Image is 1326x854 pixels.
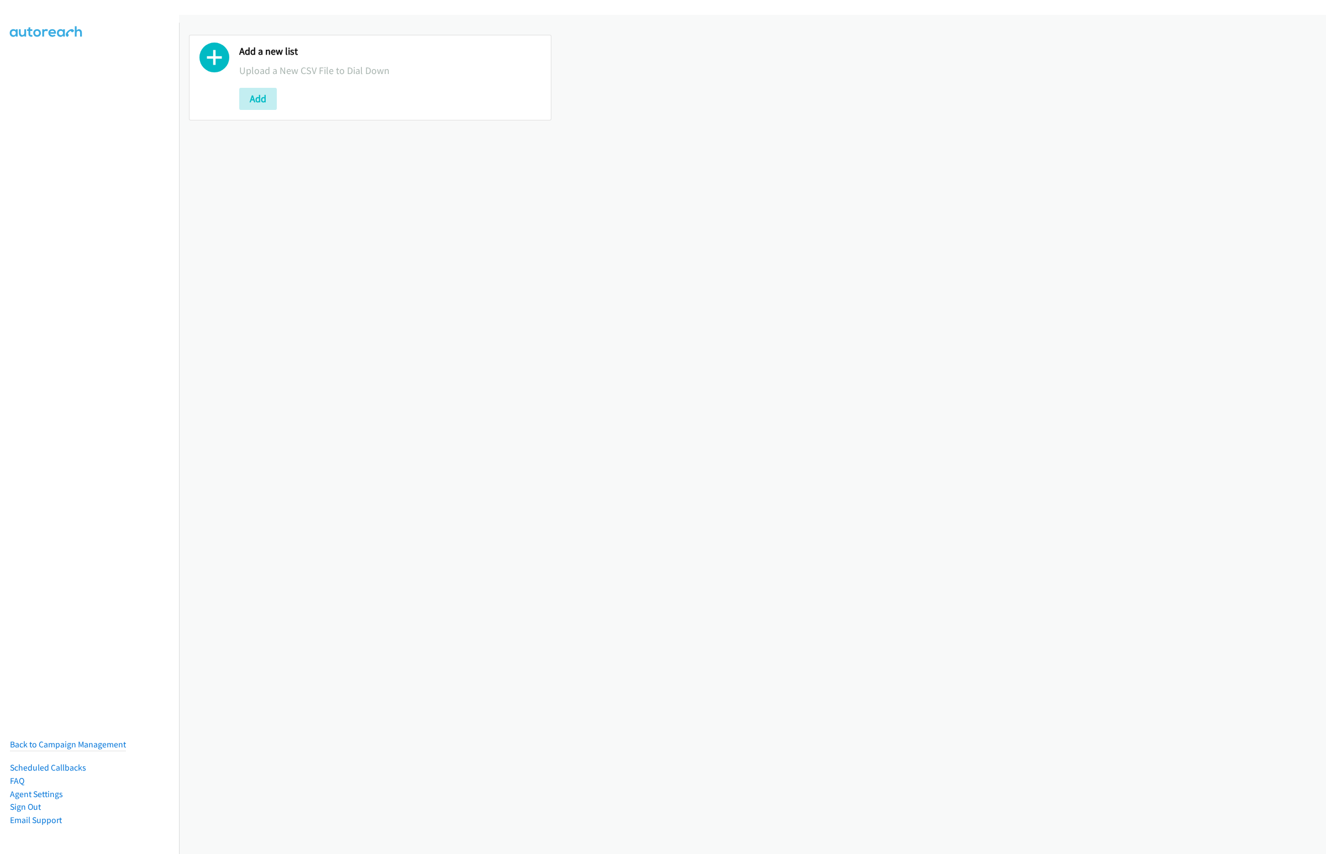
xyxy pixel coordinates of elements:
[239,88,277,110] button: Add
[10,815,62,825] a: Email Support
[10,739,126,750] a: Back to Campaign Management
[10,802,41,812] a: Sign Out
[239,45,541,58] h2: Add a new list
[10,789,63,799] a: Agent Settings
[10,762,86,773] a: Scheduled Callbacks
[10,776,24,786] a: FAQ
[239,63,541,78] p: Upload a New CSV File to Dial Down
